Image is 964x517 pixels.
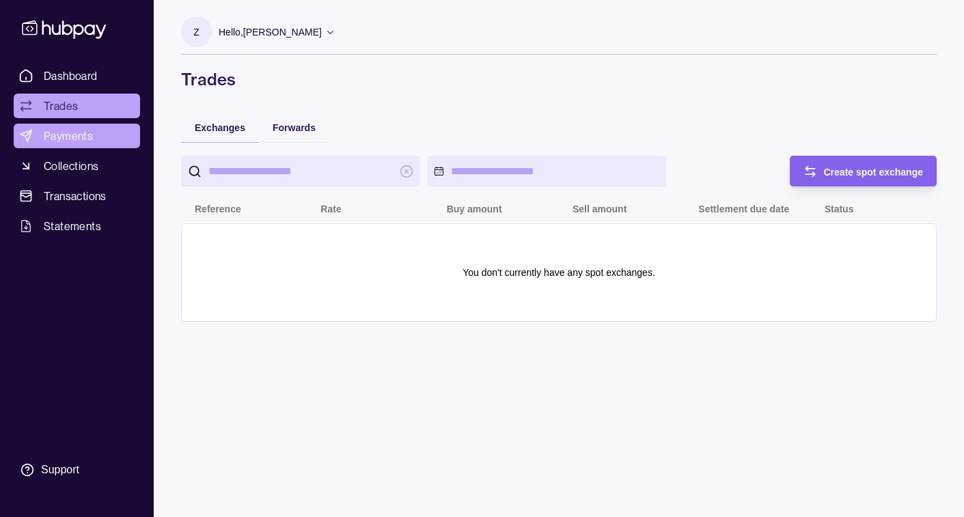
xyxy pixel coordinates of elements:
span: Statements [44,218,101,234]
p: Z [193,25,199,40]
span: Transactions [44,188,107,204]
a: Payments [14,124,140,148]
span: Collections [44,158,98,174]
span: Payments [44,128,93,144]
a: Collections [14,154,140,178]
p: Rate [320,204,341,214]
button: Create spot exchange [790,156,937,186]
h1: Trades [181,68,937,90]
div: Support [41,462,79,477]
a: Transactions [14,184,140,208]
p: Reference [195,204,241,214]
a: Trades [14,94,140,118]
span: Dashboard [44,68,98,84]
p: Status [825,204,854,214]
p: You don't currently have any spot exchanges. [463,265,655,280]
p: Settlement due date [698,204,789,214]
input: search [208,156,393,186]
a: Dashboard [14,64,140,88]
span: Exchanges [195,122,245,133]
span: Trades [44,98,78,114]
span: Create spot exchange [824,167,924,178]
p: Buy amount [447,204,502,214]
a: Statements [14,214,140,238]
p: Hello, [PERSON_NAME] [219,25,322,40]
span: Forwards [273,122,316,133]
p: Sell amount [573,204,626,214]
a: Support [14,456,140,484]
